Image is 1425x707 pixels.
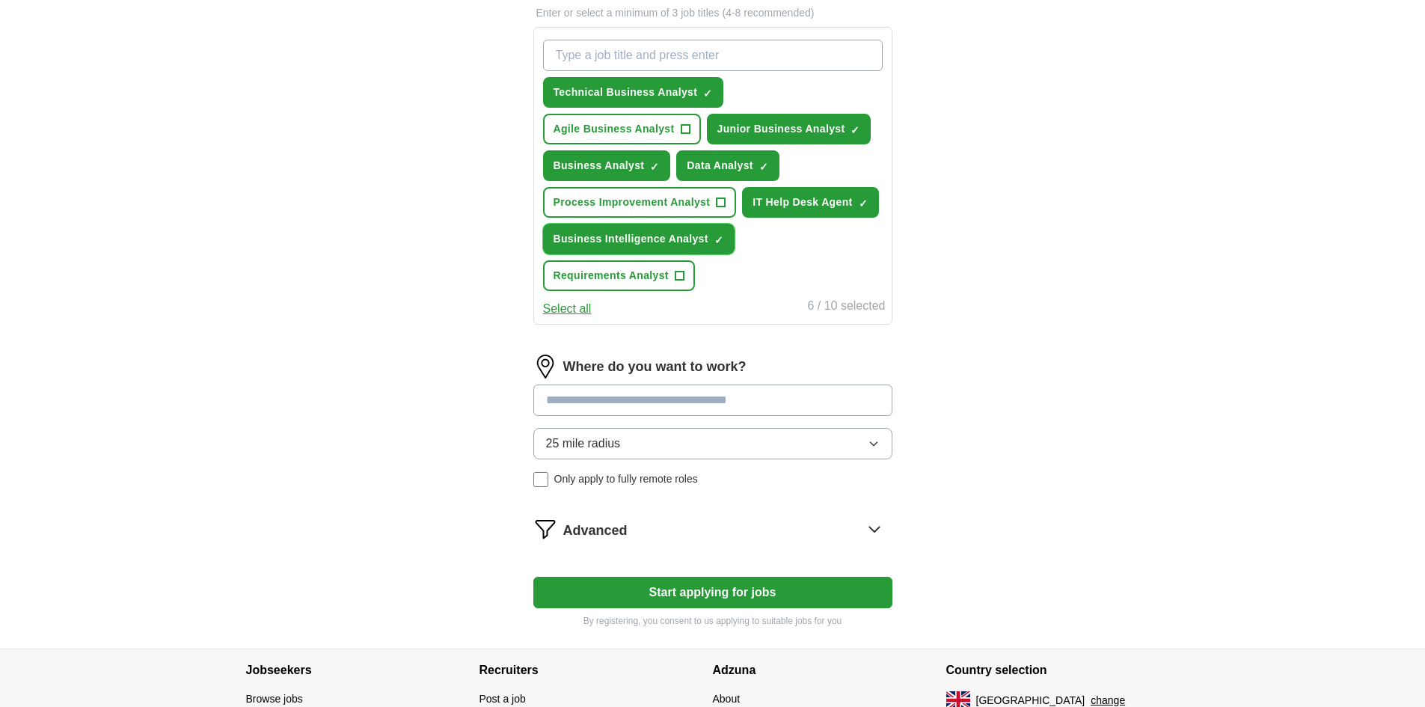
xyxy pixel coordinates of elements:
[533,428,892,459] button: 25 mile radius
[676,150,779,181] button: Data Analyst✓
[533,355,557,379] img: location.png
[543,224,735,254] button: Business Intelligence Analyst✓
[759,161,768,173] span: ✓
[753,195,852,210] span: IT Help Desk Agent
[246,693,303,705] a: Browse jobs
[543,187,737,218] button: Process Improvement Analyst
[554,268,669,284] span: Requirements Analyst
[563,521,628,541] span: Advanced
[543,77,724,108] button: Technical Business Analyst✓
[543,40,883,71] input: Type a job title and press enter
[546,435,621,453] span: 25 mile radius
[946,649,1180,691] h4: Country selection
[851,124,859,136] span: ✓
[687,158,753,174] span: Data Analyst
[543,114,701,144] button: Agile Business Analyst
[543,260,695,291] button: Requirements Analyst
[563,357,747,377] label: Where do you want to work?
[807,297,885,318] div: 6 / 10 selected
[554,158,645,174] span: Business Analyst
[533,5,892,21] p: Enter or select a minimum of 3 job titles (4-8 recommended)
[713,693,741,705] a: About
[533,577,892,608] button: Start applying for jobs
[554,195,711,210] span: Process Improvement Analyst
[533,517,557,541] img: filter
[543,300,592,318] button: Select all
[533,614,892,628] p: By registering, you consent to us applying to suitable jobs for you
[533,472,548,487] input: Only apply to fully remote roles
[479,693,526,705] a: Post a job
[650,161,659,173] span: ✓
[554,85,698,100] span: Technical Business Analyst
[742,187,878,218] button: IT Help Desk Agent✓
[703,88,712,100] span: ✓
[714,234,723,246] span: ✓
[707,114,871,144] button: Junior Business Analyst✓
[554,231,708,247] span: Business Intelligence Analyst
[717,121,845,137] span: Junior Business Analyst
[859,198,868,209] span: ✓
[554,121,675,137] span: Agile Business Analyst
[543,150,671,181] button: Business Analyst✓
[554,471,698,487] span: Only apply to fully remote roles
